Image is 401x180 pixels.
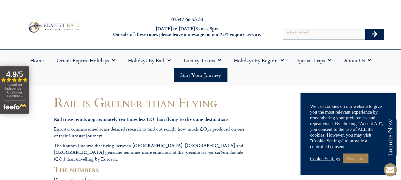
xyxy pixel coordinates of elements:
[343,154,368,163] a: Accept All
[290,53,338,68] a: Special Trips
[177,53,227,68] a: Luxury Trains
[63,159,64,162] sub: 2
[24,53,50,68] a: Home
[54,165,245,174] h2: The numbers
[54,142,245,162] p: The bottom line was that flying between [GEOGRAPHIC_DATA], [GEOGRAPHIC_DATA] and [GEOGRAPHIC_DATA...
[54,116,230,123] strong: Rail travel emits approximately ten times less CO than flying to the same destinations.
[365,29,384,40] button: Search
[108,26,266,38] h6: [DATE] to [DATE] 9am – 5pm Outside of these times please leave a message on our 24/7 enquiry serv...
[122,53,177,68] a: Holidays by Rail
[174,68,227,82] a: Start your Journey
[50,53,122,68] a: Orient Express Holidays
[54,95,245,110] h1: Rail is Greener than Flying
[207,129,208,133] sub: 2
[26,20,81,34] img: Planet Rail Train Holidays Logo
[338,53,377,68] a: About Us
[171,15,203,23] a: 01347 66 53 33
[3,53,398,82] nav: Menu
[54,125,245,139] p: Eurostar commissioned some detailed research to find out exactly how much CO is produced on one o...
[227,53,290,68] a: Holidays by Region
[310,103,387,149] div: We use cookies on our website to give you the most relevant experience by remembering your prefer...
[310,156,340,161] a: Cookie Settings
[154,120,155,123] sub: 2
